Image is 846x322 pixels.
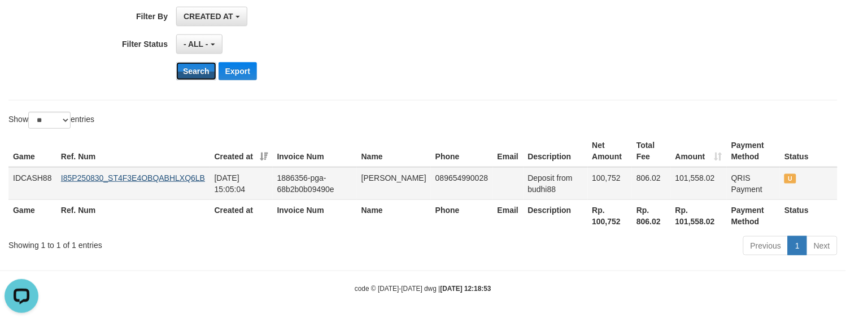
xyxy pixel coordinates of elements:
th: Phone [431,135,493,167]
th: Description [524,199,588,232]
td: [DATE] 15:05:04 [210,167,273,200]
th: Net Amount [588,135,633,167]
small: code © [DATE]-[DATE] dwg | [355,285,491,293]
th: Rp. 806.02 [632,199,671,232]
th: Rp. 100,752 [588,199,633,232]
th: Game [8,135,56,167]
button: CREATED AT [176,7,247,26]
th: Game [8,199,56,232]
a: 1 [788,236,807,255]
label: Show entries [8,112,94,129]
span: - ALL - [184,40,208,49]
button: Open LiveChat chat widget [5,5,38,38]
th: Invoice Num [273,199,357,232]
th: Invoice Num [273,135,357,167]
a: Previous [743,236,788,255]
td: QRIS Payment [727,167,780,200]
a: I85P250830_ST4F3E4OBQABHLXQ6LB [61,173,205,182]
th: Name [357,135,431,167]
span: UNPAID [784,174,796,184]
th: Created at [210,199,273,232]
td: 806.02 [632,167,671,200]
th: Email [493,135,524,167]
button: - ALL - [176,34,222,54]
td: 101,558.02 [671,167,727,200]
div: Showing 1 to 1 of 1 entries [8,235,344,251]
select: Showentries [28,112,71,129]
th: Description [524,135,588,167]
th: Payment Method [727,199,780,232]
th: Status [780,199,838,232]
th: Email [493,199,524,232]
button: Export [219,62,257,80]
td: Deposit from budhi88 [524,167,588,200]
th: Payment Method [727,135,780,167]
span: CREATED AT [184,12,233,21]
th: Phone [431,199,493,232]
strong: [DATE] 12:18:53 [441,285,491,293]
th: Status [780,135,838,167]
td: 100,752 [588,167,633,200]
button: Search [176,62,216,80]
th: Created at: activate to sort column ascending [210,135,273,167]
td: 1886356-pga-68b2b0b09490e [273,167,357,200]
th: Ref. Num [56,135,210,167]
a: Next [806,236,838,255]
td: IDCASH88 [8,167,56,200]
th: Rp. 101,558.02 [671,199,727,232]
th: Amount: activate to sort column ascending [671,135,727,167]
th: Name [357,199,431,232]
th: Total Fee [632,135,671,167]
th: Ref. Num [56,199,210,232]
td: 089654990028 [431,167,493,200]
td: [PERSON_NAME] [357,167,431,200]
